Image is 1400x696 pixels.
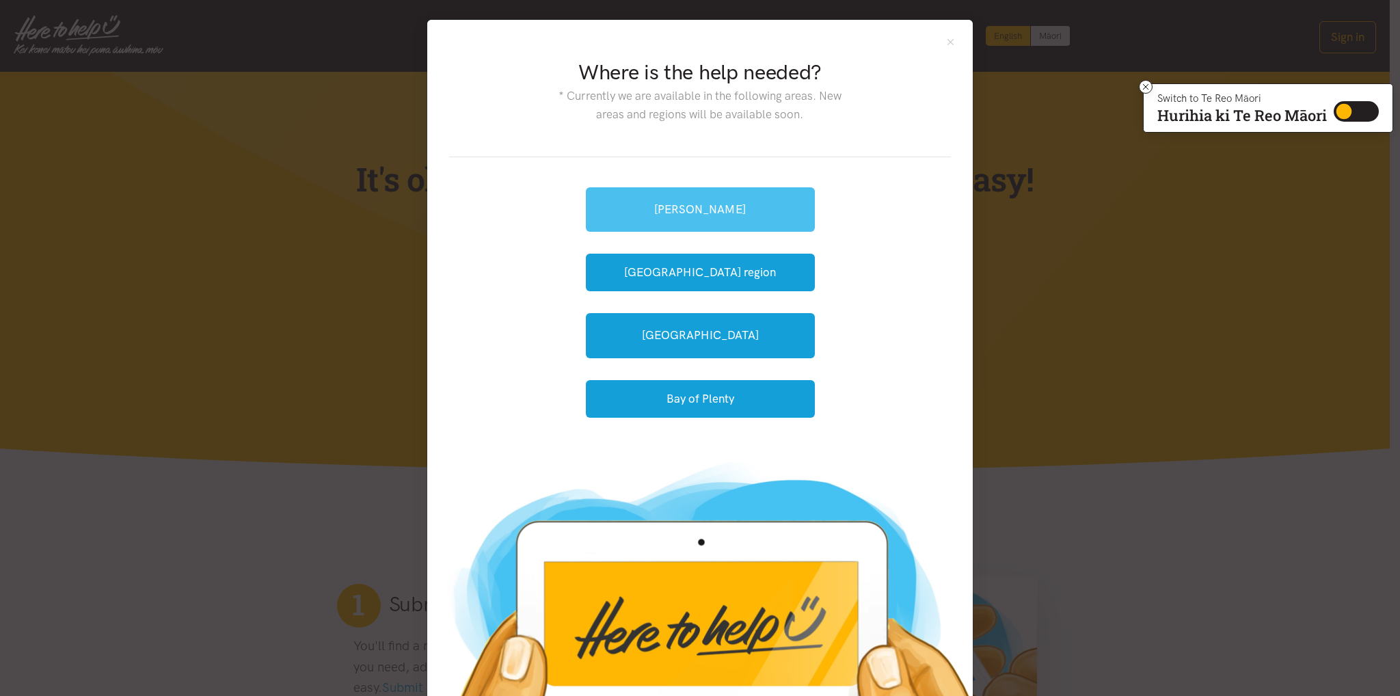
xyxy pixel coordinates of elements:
a: [PERSON_NAME] [586,187,815,232]
button: Bay of Plenty [586,380,815,418]
p: Switch to Te Reo Māori [1157,94,1327,103]
h2: Where is the help needed? [552,58,848,87]
button: [GEOGRAPHIC_DATA] region [586,254,815,291]
p: * Currently we are available in the following areas. New areas and regions will be available soon. [552,87,848,124]
a: [GEOGRAPHIC_DATA] [586,313,815,358]
p: Hurihia ki Te Reo Māori [1157,109,1327,122]
button: Close [945,36,956,48]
